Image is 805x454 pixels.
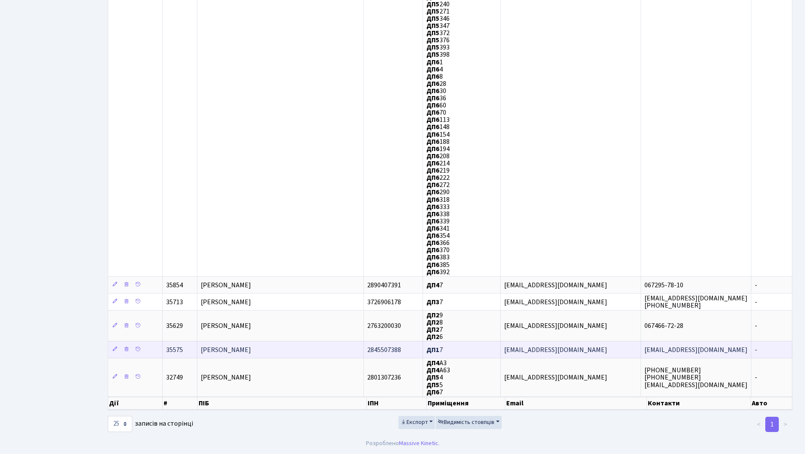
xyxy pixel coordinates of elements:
[201,281,251,290] span: [PERSON_NAME]
[367,397,427,410] th: ІПН
[426,297,439,307] b: ДП3
[755,281,757,290] span: -
[426,281,439,290] b: ДП4
[399,439,438,448] a: Massive Kinetic
[755,297,757,307] span: -
[398,416,435,429] button: Експорт
[644,366,748,389] span: [PHONE_NUMBER] [PHONE_NUMBER] [EMAIL_ADDRESS][DOMAIN_NAME]
[426,366,439,375] b: ДП4
[505,397,647,410] th: Email
[426,144,439,154] b: ДП6
[426,43,439,52] b: ДП5
[198,397,367,410] th: ПІБ
[436,416,502,429] button: Видимість стовпців
[426,166,439,175] b: ДП6
[426,358,439,368] b: ДП4
[426,79,439,88] b: ДП6
[426,260,439,270] b: ДП6
[108,416,193,432] label: записів на сторінці
[426,297,443,307] span: 7
[426,358,450,396] span: А3 А63 4 5 7
[426,188,439,197] b: ДП6
[504,281,607,290] span: [EMAIL_ADDRESS][DOMAIN_NAME]
[426,325,439,334] b: ДП2
[426,130,439,139] b: ДП6
[426,238,439,248] b: ДП6
[367,281,401,290] span: 2890407391
[426,332,439,341] b: ДП2
[426,36,439,45] b: ДП5
[426,267,439,277] b: ДП6
[426,231,439,240] b: ДП6
[504,345,607,355] span: [EMAIL_ADDRESS][DOMAIN_NAME]
[426,14,439,23] b: ДП5
[108,397,163,410] th: Дії
[644,281,683,290] span: 067295-78-10
[166,297,183,307] span: 35713
[426,373,439,382] b: ДП5
[426,224,439,233] b: ДП6
[755,373,757,382] span: -
[426,311,439,320] b: ДП2
[426,151,439,161] b: ДП6
[426,202,439,212] b: ДП6
[367,297,401,307] span: 3726906178
[426,209,439,219] b: ДП6
[751,397,792,410] th: Авто
[201,373,251,382] span: [PERSON_NAME]
[166,281,183,290] span: 35854
[166,322,183,331] span: 35629
[201,322,251,331] span: [PERSON_NAME]
[426,281,443,290] span: 7
[438,418,494,426] span: Видимість стовпців
[426,318,439,327] b: ДП2
[647,397,750,410] th: Контакти
[427,397,505,410] th: Приміщення
[426,159,439,168] b: ДП6
[426,311,443,341] span: 9 8 7 6
[426,180,439,190] b: ДП6
[367,345,401,355] span: 2845507388
[426,253,439,262] b: ДП6
[426,7,439,16] b: ДП5
[426,115,439,124] b: ДП6
[426,137,439,146] b: ДП6
[401,418,428,426] span: Експорт
[426,345,443,355] span: 7
[426,245,439,255] b: ДП6
[426,173,439,182] b: ДП6
[426,72,439,81] b: ДП6
[426,195,439,204] b: ДП6
[163,397,198,410] th: #
[426,28,439,38] b: ДП5
[201,345,251,355] span: [PERSON_NAME]
[426,86,439,96] b: ДП6
[426,123,439,132] b: ДП6
[201,297,251,307] span: [PERSON_NAME]
[426,380,439,390] b: ДП5
[755,345,757,355] span: -
[426,94,439,103] b: ДП6
[644,294,748,310] span: [EMAIL_ADDRESS][DOMAIN_NAME] [PHONE_NUMBER]
[504,297,607,307] span: [EMAIL_ADDRESS][DOMAIN_NAME]
[166,373,183,382] span: 32749
[426,217,439,226] b: ДП6
[426,101,439,110] b: ДП6
[426,345,439,355] b: ДП1
[108,416,132,432] select: записів на сторінці
[755,322,757,331] span: -
[426,388,439,397] b: ДП6
[426,108,439,117] b: ДП6
[426,58,439,67] b: ДП6
[426,65,439,74] b: ДП6
[504,322,607,331] span: [EMAIL_ADDRESS][DOMAIN_NAME]
[765,417,779,432] a: 1
[426,50,439,60] b: ДП5
[367,322,401,331] span: 2763200030
[366,439,439,448] div: Розроблено .
[504,373,607,382] span: [EMAIL_ADDRESS][DOMAIN_NAME]
[644,322,683,331] span: 067466-72-28
[644,345,748,355] span: [EMAIL_ADDRESS][DOMAIN_NAME]
[166,345,183,355] span: 35575
[367,373,401,382] span: 2801307236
